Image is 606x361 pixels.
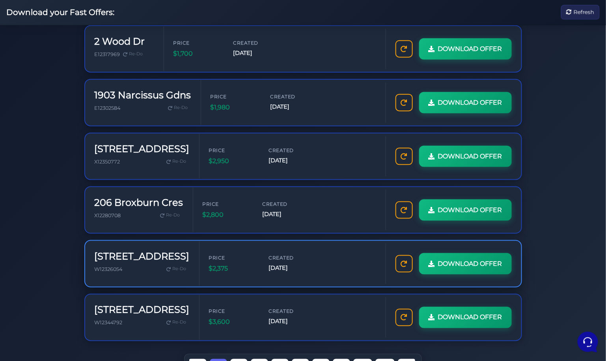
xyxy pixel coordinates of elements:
span: [DATE] [269,156,316,165]
span: Re-Do [166,212,180,219]
a: DOWNLOAD OFFER [419,146,512,167]
span: W12326054 [95,266,123,272]
h3: [STREET_ADDRESS] [95,251,190,262]
span: Price [209,147,256,154]
span: $2,800 [203,210,250,220]
span: Price [211,93,258,100]
span: Re-Do [129,51,143,58]
button: Refresh [561,5,600,20]
p: 4mo ago [125,57,145,64]
a: Re-Do [120,49,146,59]
span: Re-Do [174,104,188,111]
span: [DATE] [263,210,310,219]
a: DOWNLOAD OFFER [419,92,512,113]
button: Messages [55,254,103,272]
span: Find an Answer [13,143,54,149]
span: Re-Do [173,319,186,326]
a: DOWNLOAD OFFER [419,253,512,275]
span: [DATE] [270,102,318,111]
span: Start a Conversation [57,116,110,122]
span: Refresh [574,8,594,17]
h3: 2 Wood Dr [95,36,146,47]
a: Re-Do [157,210,183,220]
img: dark [13,88,28,104]
button: Start a Conversation [13,111,145,127]
span: Price [209,308,256,315]
span: Created [263,200,310,208]
span: DOWNLOAD OFFER [438,312,502,323]
a: Fast Offers SupportYou:I just want that on 1 page, and when I do fast offers to only have it on S... [9,84,148,108]
a: DOWNLOAD OFFER [419,199,512,221]
span: $2,950 [209,156,256,166]
a: Re-Do [164,156,190,167]
span: Re-Do [173,265,186,273]
p: You: I know I can change it on PDF I just want it to always be like this since I have to change e... [33,66,121,74]
a: Re-Do [164,264,190,274]
span: Re-Do [173,158,186,165]
span: Your Conversations [13,44,64,51]
span: Created [270,93,318,100]
span: Price [209,254,256,261]
span: Created [269,254,316,261]
p: Messages [68,265,90,272]
p: You: I just want that on 1 page, and when I do fast offers to only have it on Schedule A page 1. ... [33,97,121,105]
span: $1,980 [211,102,258,113]
a: Open Help Center [98,143,145,149]
h3: 206 Broxburn Cres [95,197,183,209]
span: [DATE] [269,317,316,326]
h3: 1903 Narcissus Gdns [95,90,191,101]
span: [DATE] [269,263,316,273]
span: E12302584 [95,105,121,111]
h2: Download your Fast Offers: [6,8,114,17]
h3: [STREET_ADDRESS] [95,305,190,316]
span: DOWNLOAD OFFER [438,98,502,108]
a: Re-Do [165,103,191,113]
a: DOWNLOAD OFFER [419,307,512,328]
a: Re-Do [164,318,190,328]
span: [DATE] [233,49,281,58]
span: W12344792 [95,320,123,326]
span: Aura [33,57,121,65]
span: E12317969 [95,51,120,57]
span: DOWNLOAD OFFER [438,259,502,269]
h2: Hello [PERSON_NAME] 👋 [6,6,132,32]
span: X12350772 [95,159,120,165]
a: DOWNLOAD OFFER [419,38,512,60]
input: Search for an Article... [18,160,129,167]
p: 8mo ago [126,87,145,94]
span: Created [269,147,316,154]
span: Price [203,200,250,208]
span: $1,700 [173,49,221,59]
span: Fast Offers Support [33,87,121,95]
p: Home [24,265,37,272]
iframe: Customerly Messenger Launcher [576,330,600,354]
span: Price [173,39,221,47]
a: See all [127,44,145,51]
h3: [STREET_ADDRESS] [95,143,190,155]
span: $2,375 [209,263,256,274]
span: DOWNLOAD OFFER [438,151,502,162]
a: AuraYou:I know I can change it on PDF I just want it to always be like this since I have to chang... [9,54,148,77]
span: $3,600 [209,317,256,327]
button: Help [103,254,151,272]
img: dark [13,58,28,73]
span: X12280708 [95,212,121,218]
p: Help [122,265,132,272]
span: DOWNLOAD OFFER [438,205,502,215]
button: Home [6,254,55,272]
span: Created [269,308,316,315]
span: DOWNLOAD OFFER [438,44,502,54]
span: Created [233,39,281,47]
